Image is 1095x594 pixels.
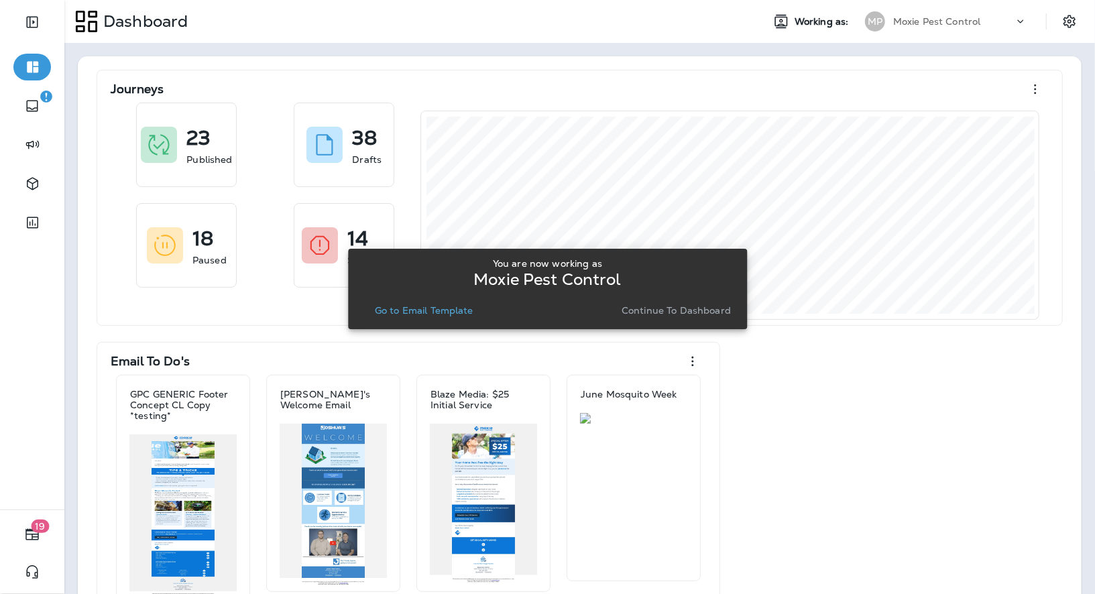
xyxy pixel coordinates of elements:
[186,153,232,166] p: Published
[13,9,51,36] button: Expand Sidebar
[192,253,227,267] p: Paused
[280,424,387,586] img: 6a7d41ab-70bf-4196-a524-7b1225923287.jpg
[473,274,622,285] p: Moxie Pest Control
[893,16,981,27] p: Moxie Pest Control
[616,301,736,320] button: Continue to Dashboard
[865,11,885,32] div: MP
[13,521,51,548] button: 19
[111,355,190,368] p: Email To Do's
[369,301,479,320] button: Go to Email Template
[795,16,852,27] span: Working as:
[130,389,236,421] p: GPC GENERIC Footer Concept CL Copy *testing*
[493,258,602,269] p: You are now working as
[98,11,188,32] p: Dashboard
[192,232,213,245] p: 18
[347,253,387,267] p: Stopped
[32,520,50,533] span: 19
[347,232,368,245] p: 14
[375,305,473,316] p: Go to Email Template
[186,131,211,145] p: 23
[280,389,386,410] p: [PERSON_NAME]'s Welcome Email
[111,82,164,96] p: Journeys
[1057,9,1082,34] button: Settings
[622,305,731,316] p: Continue to Dashboard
